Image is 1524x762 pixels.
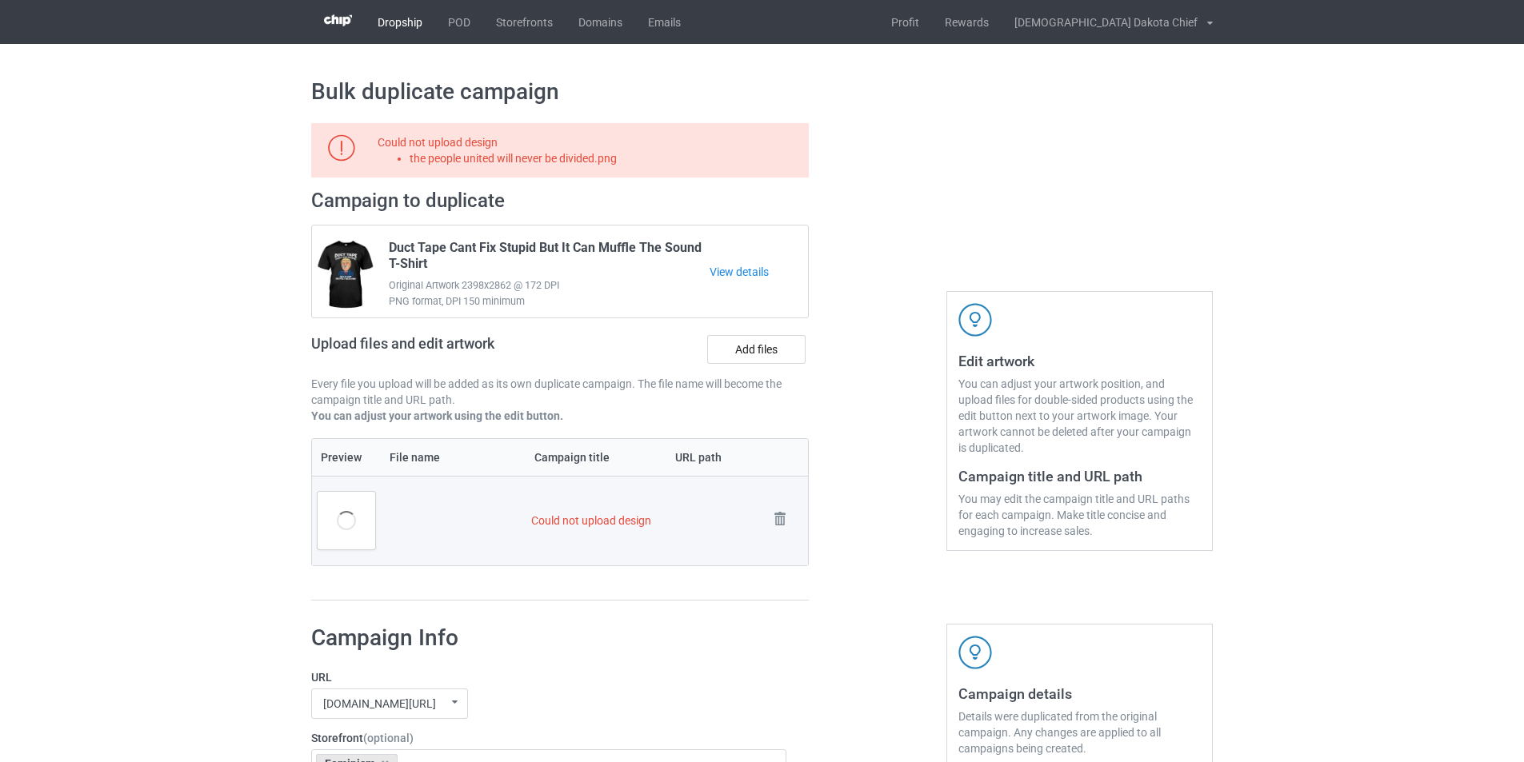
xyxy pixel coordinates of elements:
[328,134,355,162] img: svg+xml;base64,PD94bWwgdmVyc2lvbj0iMS4wIiBlbmNvZGluZz0iVVRGLTgiPz4KPHN2ZyB3aWR0aD0iMTlweCIgaGVpZ2...
[389,277,710,293] span: Original Artwork 2398x2862 @ 172 DPI
[363,732,414,744] span: (optional)
[958,467,1201,485] h3: Campaign title and URL path
[526,439,666,476] th: Campaign title
[311,624,786,652] h1: Campaign Info
[312,439,381,476] th: Preview
[958,491,1201,539] div: You may edit the campaign title and URL paths for each campaign. Make title concise and engaging ...
[378,134,803,166] div: Could not upload design
[958,684,1201,703] h3: Campaign details
[311,78,1213,106] h1: Bulk duplicate campaign
[311,730,786,746] label: Storefront
[707,335,806,364] label: Add files
[958,352,1201,370] h3: Edit artwork
[311,189,809,213] h2: Campaign to duplicate
[958,303,992,337] img: svg+xml;base64,PD94bWwgdmVyc2lvbj0iMS4wIiBlbmNvZGluZz0iVVRGLTgiPz4KPHN2ZyB3aWR0aD0iNDJweCIgaGVpZ2...
[410,150,803,166] li: the people united will never be divided.png
[1002,2,1198,42] div: [DEMOGRAPHIC_DATA] Dakota Chief
[323,698,436,709] div: [DOMAIN_NAME][URL]
[381,439,526,476] th: File name
[710,264,808,280] a: View details
[311,409,563,422] b: You can adjust your artwork using the edit button.
[666,439,763,476] th: URL path
[526,476,762,565] td: Could not upload design
[958,636,992,669] img: svg+xml;base64,PD94bWwgdmVyc2lvbj0iMS4wIiBlbmNvZGluZz0iVVRGLTgiPz4KPHN2ZyB3aWR0aD0iNDJweCIgaGVpZ2...
[389,240,710,277] span: Duct Tape Cant Fix Stupid But It Can Muffle The Sound T-Shirt
[311,376,809,408] p: Every file you upload will be added as its own duplicate campaign. The file name will become the ...
[958,708,1201,756] div: Details were duplicated from the original campaign. Any changes are applied to all campaigns bein...
[324,14,352,26] img: 3d383065fc803cdd16c62507c020ddf8.png
[311,335,610,365] h2: Upload files and edit artwork
[769,508,791,530] img: svg+xml;base64,PD94bWwgdmVyc2lvbj0iMS4wIiBlbmNvZGluZz0iVVRGLTgiPz4KPHN2ZyB3aWR0aD0iMjhweCIgaGVpZ2...
[389,293,710,309] span: PNG format, DPI 150 minimum
[958,376,1201,456] div: You can adjust your artwork position, and upload files for double-sided products using the edit b...
[311,669,786,685] label: URL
